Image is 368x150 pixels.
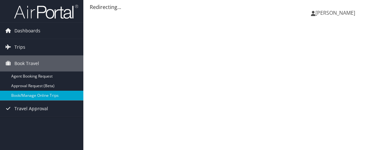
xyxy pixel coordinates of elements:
a: [PERSON_NAME] [311,3,362,22]
span: Dashboards [14,23,40,39]
div: Redirecting... [90,3,362,11]
img: airportal-logo.png [14,4,78,19]
span: Book Travel [14,55,39,71]
span: [PERSON_NAME] [315,9,355,16]
span: Travel Approval [14,101,48,117]
span: Trips [14,39,25,55]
